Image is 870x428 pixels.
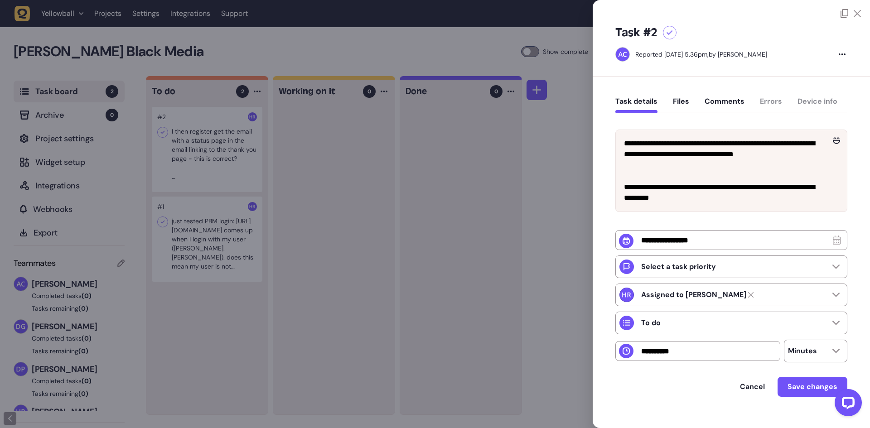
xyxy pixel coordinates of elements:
[827,385,865,423] iframe: LiveChat chat widget
[635,50,767,59] div: by [PERSON_NAME]
[616,48,629,61] img: Ameet Chohan
[641,318,661,327] p: To do
[788,382,837,391] span: Save changes
[705,97,744,113] button: Comments
[641,290,746,299] strong: Harry Robinson
[641,262,716,271] p: Select a task priority
[731,378,774,396] button: Cancel
[740,382,765,391] span: Cancel
[673,97,689,113] button: Files
[635,50,709,58] div: Reported [DATE] 5.36pm,
[615,97,657,113] button: Task details
[615,25,657,40] h5: Task #2
[778,377,847,397] button: Save changes
[788,346,817,356] p: Minutes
